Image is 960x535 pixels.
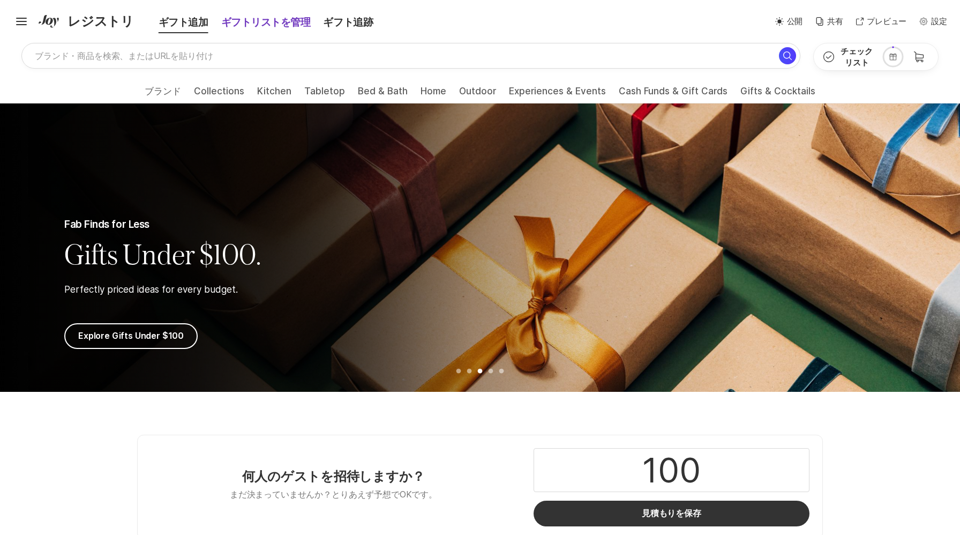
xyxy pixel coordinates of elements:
button: 共有 [815,16,843,28]
button: 設定 [919,16,947,28]
h1: Gifts Under $100. [64,236,261,273]
a: Tabletop [304,86,345,103]
a: Experiences & Events [509,86,606,103]
button: 1 [453,366,464,377]
button: Explore Gifts Under $100 [64,323,198,349]
a: Gifts & Cocktails [740,86,815,103]
button: 5 [496,366,507,377]
div: ギフト追跡 [317,15,379,30]
span: レジストリ [67,12,134,31]
a: Home [421,86,446,103]
button: 3 [475,366,485,377]
a: ブランド [145,86,181,103]
p: 設定 [931,16,947,28]
p: まだ決まっていませんか？とりあえず予想でOKです。 [230,488,437,501]
p: 公開 [787,16,803,28]
div: ギフト追加 [137,15,215,30]
input: ブランド・商品を検索、またはURLを貼り付け [21,43,800,69]
a: Bed & Bath [358,86,408,103]
button: プレビュー [856,16,906,28]
a: Outdoor [459,86,496,103]
div: Fab Finds for Less [64,217,149,232]
button: 4 [485,366,496,377]
a: Cash Funds & Gift Cards [619,86,727,103]
button: 2 [464,366,475,377]
p: 何人のゲストを招待しますか？ [242,468,425,485]
a: Collections [194,86,244,103]
button: 見積もりを保存 [534,501,809,526]
div: Perfectly priced ideas for every budget. [64,281,238,298]
div: ギフトリストを管理 [215,15,317,30]
button: 公開 [775,16,803,28]
button: チェックリスト [814,43,882,70]
button: Search for [779,47,796,64]
p: 共有 [827,16,843,28]
a: Kitchen [257,86,291,103]
p: プレビュー [867,16,906,28]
